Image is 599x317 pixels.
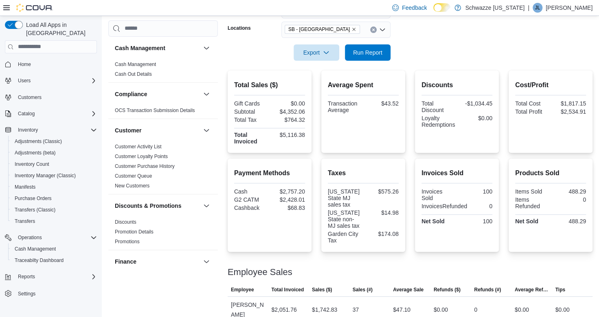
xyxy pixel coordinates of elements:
div: 488.29 [552,218,586,225]
a: Settings [15,289,39,299]
span: Cash Management [15,246,56,252]
span: Transfers [11,216,97,226]
button: Transfers [8,216,100,227]
p: [PERSON_NAME] [546,3,592,13]
h2: Taxes [328,168,399,178]
button: Open list of options [379,26,386,33]
a: OCS Transaction Submission Details [115,108,195,113]
button: Adjustments (beta) [8,147,100,158]
span: Average Sale [393,286,423,293]
div: John Lieder [533,3,542,13]
span: Discounts [115,219,136,225]
a: Traceabilty Dashboard [11,255,67,265]
button: Operations [15,233,45,242]
span: Purchase Orders [15,195,52,202]
div: $1,742.83 [312,305,337,315]
span: Inventory Count [11,159,97,169]
strong: Net Sold [421,218,445,225]
span: Average Refund [515,286,549,293]
button: Manifests [8,181,100,193]
div: 100 [459,218,492,225]
span: Employee [231,286,254,293]
span: Promotion Details [115,229,154,235]
div: 100 [459,188,492,195]
a: Customer Purchase History [115,163,175,169]
div: $43.52 [365,100,399,107]
span: Refunds ($) [434,286,461,293]
a: Customer Loyalty Points [115,154,168,159]
button: Inventory [15,125,41,135]
div: Total Profit [515,108,549,115]
div: $68.83 [271,205,305,211]
span: Operations [18,234,42,241]
div: $2,534.91 [552,108,586,115]
img: Cova [16,4,53,12]
button: Settings [2,287,100,299]
button: Remove SB - Garden City from selection in this group [351,27,356,32]
div: 37 [353,305,359,315]
span: Inventory Manager (Classic) [15,172,76,179]
h3: Finance [115,258,136,266]
h3: Cash Management [115,44,165,52]
button: Users [2,75,100,86]
a: Adjustments (beta) [11,148,59,158]
span: Cash Management [115,61,156,68]
span: Customer Queue [115,173,152,179]
label: Locations [228,25,251,31]
button: Export [294,44,339,61]
button: Customer [202,125,211,135]
div: Total Discount [421,100,455,113]
a: Cash Management [115,62,156,67]
p: Schwazze [US_STATE] [465,3,524,13]
div: $0.00 [459,115,492,121]
div: $4,352.06 [271,108,305,115]
span: Settings [15,288,97,298]
span: Sales (#) [353,286,373,293]
span: Transfers (Classic) [11,205,97,215]
span: Operations [15,233,97,242]
h2: Discounts [421,80,492,90]
button: Inventory [2,124,100,136]
button: Cash Management [115,44,200,52]
span: Promotions [115,238,140,245]
span: Export [298,44,334,61]
button: Run Report [345,44,391,61]
a: Inventory Count [11,159,53,169]
button: Adjustments (Classic) [8,136,100,147]
div: Discounts & Promotions [108,217,218,250]
button: Reports [2,271,100,282]
a: Customers [15,92,45,102]
div: Items Refunded [515,196,549,209]
a: Purchase Orders [11,194,55,203]
h3: Customer [115,126,141,134]
div: Customer [108,142,218,194]
span: Inventory Count [15,161,49,167]
strong: Net Sold [515,218,538,225]
h2: Payment Methods [234,168,305,178]
button: Inventory Count [8,158,100,170]
button: Catalog [2,108,100,119]
div: Subtotal [234,108,268,115]
div: $174.08 [365,231,399,237]
button: Reports [15,272,38,282]
button: Home [2,58,100,70]
button: Users [15,76,34,86]
button: Transfers (Classic) [8,204,100,216]
a: New Customers [115,183,149,189]
div: $2,428.01 [271,196,305,203]
div: $764.32 [271,117,305,123]
span: Feedback [402,4,427,12]
div: Gift Cards [234,100,268,107]
button: Inventory Manager (Classic) [8,170,100,181]
div: [US_STATE] State non-MJ sales tax [328,209,362,229]
button: Operations [2,232,100,243]
div: InvoicesRefunded [421,203,467,209]
button: Finance [115,258,200,266]
span: Transfers (Classic) [15,207,55,213]
div: $14.98 [365,209,399,216]
div: $47.10 [393,305,410,315]
span: Customer Loyalty Points [115,153,168,160]
a: Cash Out Details [115,71,152,77]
